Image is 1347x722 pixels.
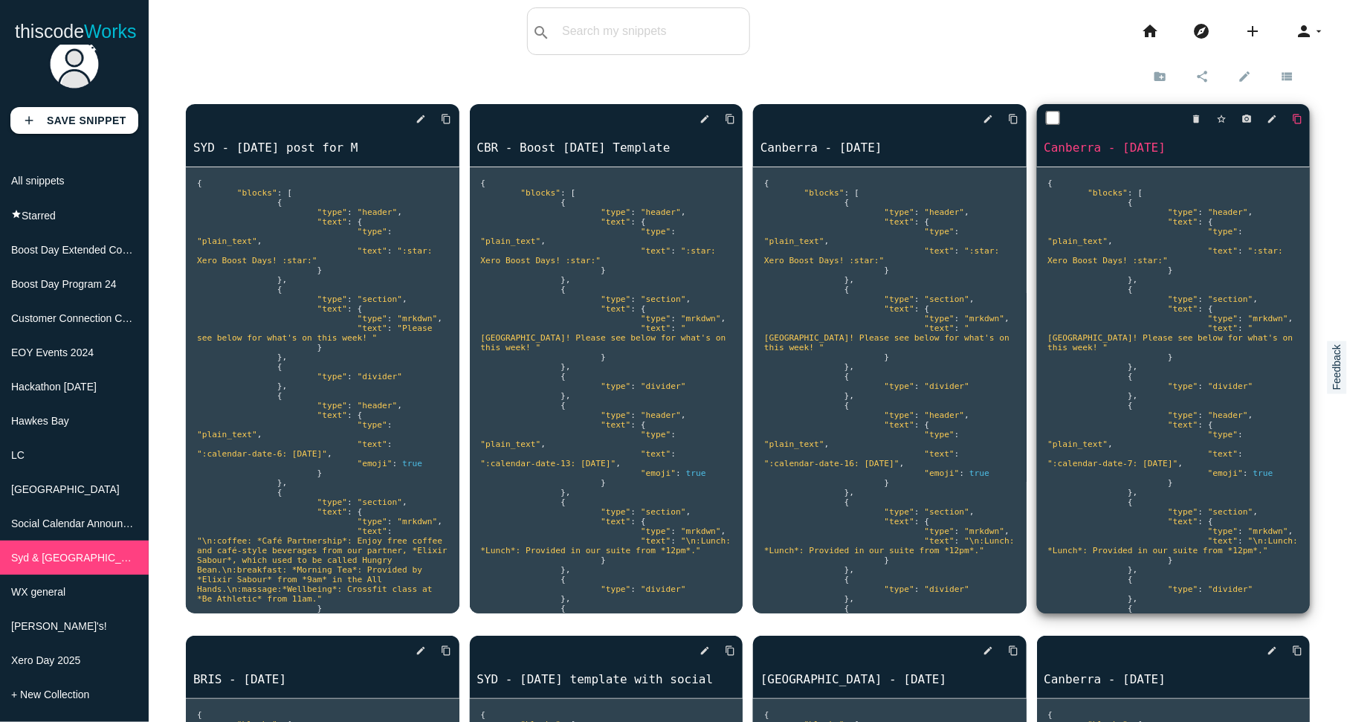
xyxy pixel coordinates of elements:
[540,236,546,246] span: ,
[804,188,844,198] span: "blocks"
[1191,106,1201,132] i: delete
[681,314,721,323] span: "mrkdwn"
[764,323,1015,352] span: "[GEOGRAPHIC_DATA]! Please see below for what's on this week! "
[631,410,636,420] span: :
[1208,217,1213,227] span: {
[442,106,452,132] i: content_copy
[277,188,282,198] span: :
[317,207,347,217] span: "type"
[186,139,459,156] a: SYD - [DATE] post for M
[925,207,965,217] span: "header"
[925,314,954,323] span: "type"
[844,198,850,207] span: {
[561,372,566,381] span: {
[11,689,89,700] span: + New Collection
[561,198,566,207] span: {
[681,410,686,420] span: ,
[1208,381,1253,391] span: "divider"
[1138,188,1143,198] span: [
[387,246,393,256] span: :
[481,178,486,188] span: {
[1292,637,1302,664] i: content_copy
[997,637,1019,664] a: Copy to Clipboard
[1037,139,1311,156] a: Canberra - [DATE]
[1128,275,1137,285] span: },
[601,420,630,430] span: "text"
[641,227,671,236] span: "type"
[914,420,920,430] span: :
[1004,314,1010,323] span: ,
[925,420,930,430] span: {
[925,323,954,333] span: "text"
[528,8,555,54] button: search
[914,207,920,217] span: :
[1048,178,1053,188] span: {
[404,637,427,664] a: edit
[1267,62,1310,89] a: view_list
[700,637,710,664] i: edit
[1208,207,1248,217] span: "header"
[397,314,437,323] span: "mrkdwn"
[688,106,710,132] a: edit
[885,304,914,314] span: "text"
[1198,304,1204,314] span: :
[1248,207,1253,217] span: ,
[1168,410,1198,420] span: "type"
[387,227,393,236] span: :
[358,227,387,236] span: "type"
[11,278,117,290] span: Boost Day Program 24
[641,207,681,217] span: "header"
[197,430,257,439] span: "plain_text"
[753,139,1027,156] a: Canberra - [DATE]
[358,246,387,256] span: "text"
[1168,381,1198,391] span: "type"
[358,294,403,304] span: "section"
[964,207,969,217] span: ,
[532,9,550,57] i: search
[402,294,407,304] span: ,
[561,275,570,285] span: },
[641,217,646,227] span: {
[972,637,994,664] a: edit
[964,410,969,420] span: ,
[914,381,920,391] span: :
[925,430,954,439] span: "type"
[571,188,576,198] span: [
[631,294,636,304] span: :
[1208,304,1213,314] span: {
[641,246,671,256] span: "text"
[954,430,960,439] span: :
[317,410,347,420] span: "text"
[1255,637,1277,664] a: edit
[1048,323,1299,352] span: "[GEOGRAPHIC_DATA]! Please see below for what's on this week! "
[1128,198,1133,207] span: {
[11,449,25,461] span: LC
[885,265,890,275] span: }
[11,483,120,495] span: [GEOGRAPHIC_DATA]
[358,401,398,410] span: "header"
[358,304,363,314] span: {
[347,372,352,381] span: :
[1088,188,1128,198] span: "blocks"
[1208,430,1238,439] span: "type"
[277,352,287,362] span: },
[641,304,646,314] span: {
[397,401,402,410] span: ,
[1241,106,1252,132] i: photo_camera
[631,304,636,314] span: :
[671,227,676,236] span: :
[237,188,277,198] span: "blocks"
[725,637,735,664] i: content_copy
[347,294,352,304] span: :
[11,586,65,598] span: WX general
[387,420,393,430] span: :
[437,314,442,323] span: ,
[681,207,686,217] span: ,
[277,285,282,294] span: {
[430,106,452,132] a: Copy to Clipboard
[914,304,920,314] span: :
[914,410,920,420] span: :
[1327,341,1346,393] a: Feedback
[641,314,671,323] span: "type"
[1288,314,1293,323] span: ,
